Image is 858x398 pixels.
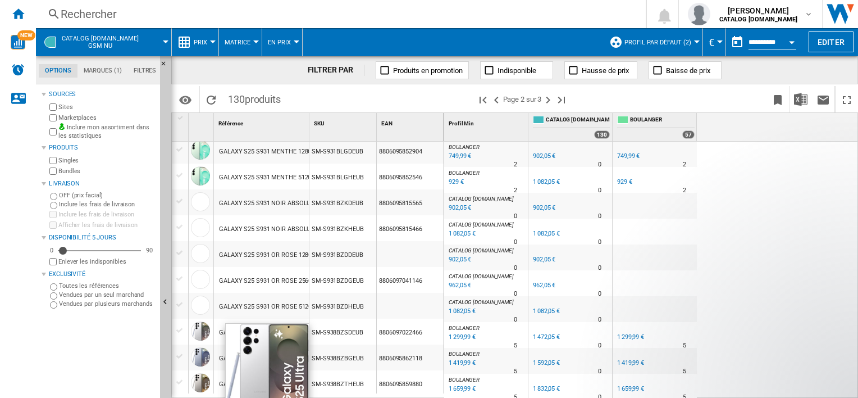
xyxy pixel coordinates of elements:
[177,28,213,56] div: Prix
[58,114,156,122] label: Marketplaces
[498,66,536,75] span: Indisponible
[615,151,640,162] div: 749,99 €
[309,293,376,319] div: SM-S931BZDHEUB
[219,320,366,346] div: GALAXY S25 ULTRA S938 AI ARGENT TITANE 256GO
[533,385,560,392] div: 1 832,05 €
[50,301,57,309] input: Vendues par plusieurs marchands
[514,211,517,222] div: Délai de livraison : 0 jour
[709,28,720,56] button: €
[49,258,57,265] input: Afficher les frais de livraison
[688,3,710,25] img: profile.jpg
[143,246,156,255] div: 90
[314,120,325,126] span: SKU
[49,90,156,99] div: Sources
[447,202,471,214] div: Mise à jour : vendredi 25 juillet 2025 16:09
[49,221,57,229] input: Afficher les frais de livraison
[615,113,697,141] div: BOULANGER 57 offers sold by BOULANGER
[49,211,57,218] input: Inclure les frais de livraison
[219,346,356,372] div: GALAXY S25 ULTRA S938 AI BLEU TITANE 512GO
[309,319,376,345] div: SM-S938BZSDEUB
[789,86,812,112] button: Télécharger au format Excel
[225,28,256,56] div: Matrice
[598,366,601,377] div: Délai de livraison : 0 jour
[49,179,156,188] div: Livraison
[531,228,560,239] div: 1 082,05 €
[449,273,514,279] span: CATALOG [DOMAIN_NAME]
[49,125,57,139] input: Inclure mon assortiment dans les statistiques
[546,116,610,125] span: CATALOG [DOMAIN_NAME]
[49,168,57,175] input: Bundles
[533,359,560,367] div: 1 592,05 €
[617,333,644,341] div: 1 299,99 €
[598,211,601,222] div: Délai de livraison : 0 jour
[615,332,644,343] div: 1 299,99 €
[377,215,444,241] div: 8806095815466
[58,123,65,130] img: mysite-bg-18x18.png
[683,185,686,196] div: Délai de livraison : 2 jours
[268,39,291,46] span: En Prix
[617,152,640,160] div: 749,99 €
[594,130,610,139] div: 130 offers sold by CATALOG SAMSUNG.FR
[268,28,296,56] div: En Prix
[219,139,317,165] div: GALAXY S25 S931 MENTHE 128GO
[617,359,644,367] div: 1 419,99 €
[449,377,480,383] span: BOULANGER
[377,164,444,189] div: 8806095852546
[393,66,463,75] span: Produits en promotion
[449,120,474,126] span: Profil Min
[225,39,250,46] span: Matrice
[58,221,156,229] label: Afficher les frais de livraison
[533,204,555,211] div: 902,05 €
[531,383,560,395] div: 1 832,05 €
[245,93,281,105] span: produits
[598,263,601,274] div: Délai de livraison : 0 jour
[49,233,156,242] div: Disponibilité 5 Jours
[447,151,471,162] div: Mise à jour : jeudi 25 septembre 2025 17:26
[709,37,714,48] span: €
[812,86,834,112] button: Envoyer ce rapport par email
[191,113,213,130] div: Sort None
[449,351,480,357] span: BOULANGER
[794,93,807,106] img: excel-24x24.png
[683,366,686,377] div: Délai de livraison : 5 jours
[308,65,365,76] div: FILTRER PAR
[446,113,528,130] div: Sort None
[533,230,560,237] div: 1 082,05 €
[377,370,444,396] div: 8806095859880
[531,113,612,141] div: CATALOG [DOMAIN_NAME] 130 offers sold by CATALOG SAMSUNG.FR
[49,143,156,152] div: Produits
[377,189,444,215] div: 8806095815565
[531,280,555,291] div: 962,05 €
[309,370,376,396] div: SM-S938BZTHEUB
[449,170,480,176] span: BOULANGER
[533,282,555,289] div: 962,05 €
[514,263,517,274] div: Délai de livraison : 0 jour
[447,280,471,291] div: Mise à jour : vendredi 25 juillet 2025 16:09
[309,189,376,215] div: SM-S931BZKDEUB
[309,164,376,189] div: SM-S931BLGHEUB
[447,306,476,317] div: Mise à jour : vendredi 25 juillet 2025 16:09
[666,66,710,75] span: Baisse de prix
[309,345,376,370] div: SM-S938BZBGEUB
[381,120,393,126] span: EAN
[222,86,286,110] span: 130
[598,159,601,170] div: Délai de livraison : 0 jour
[766,86,789,112] button: Créer un favoris
[533,307,560,315] div: 1 082,05 €
[447,358,476,369] div: Mise à jour : vendredi 26 septembre 2025 02:50
[598,314,601,325] div: Délai de livraison : 0 jour
[476,86,490,112] button: Première page
[533,178,560,186] div: 1 082,05 €
[514,288,517,300] div: Délai de livraison : 0 jour
[447,383,476,395] div: Mise à jour : vendredi 26 septembre 2025 03:23
[11,35,25,49] img: wise-card.svg
[377,345,444,370] div: 8806095862118
[615,177,632,188] div: 929 €
[47,246,56,255] div: 0
[531,358,560,369] div: 1 592,05 €
[49,103,57,111] input: Sites
[312,113,376,130] div: Sort None
[200,86,222,112] button: Recharger
[377,319,444,345] div: 8806097022466
[836,86,858,112] button: Plein écran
